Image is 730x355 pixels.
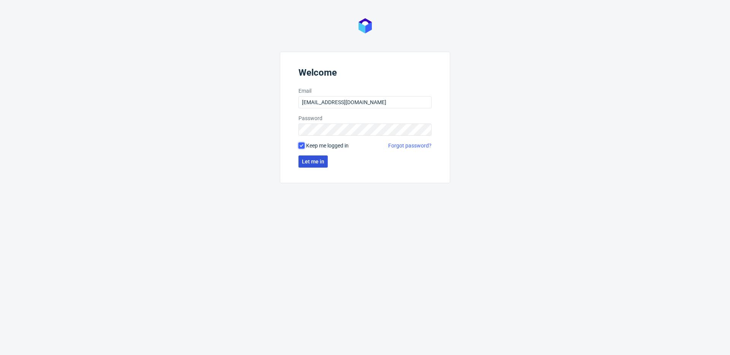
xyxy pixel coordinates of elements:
label: Email [298,87,432,95]
span: Keep me logged in [306,142,349,149]
a: Forgot password? [388,142,432,149]
button: Let me in [298,155,328,168]
span: Let me in [302,159,324,164]
label: Password [298,114,432,122]
input: you@youremail.com [298,96,432,108]
header: Welcome [298,67,432,81]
